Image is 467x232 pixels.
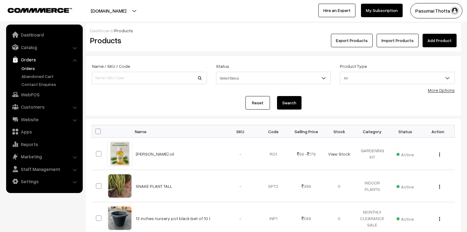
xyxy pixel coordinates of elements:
[136,184,172,189] a: SNAKE PLANT TALL
[8,89,81,100] a: WebPOS
[389,125,422,138] th: Status
[8,139,81,150] a: Reports
[410,3,462,18] button: Pasumai Thotta…
[428,87,455,93] a: More Options
[224,138,257,170] td: -
[356,138,389,170] td: GARDENING KIT
[8,42,81,53] a: Catalog
[216,72,331,84] span: Select Status
[439,217,440,221] img: Menu
[328,151,350,157] a: View Stock
[90,36,206,45] h2: Products
[422,125,455,138] th: Action
[8,101,81,112] a: Customers
[323,125,356,138] th: Stock
[290,170,323,202] td: 399
[69,3,148,18] button: [DOMAIN_NAME]
[224,125,257,138] th: SKU
[257,125,290,138] th: Code
[277,96,302,110] button: Search
[439,153,440,157] img: Menu
[8,29,81,40] a: Dashboard
[20,65,81,72] a: Orders
[8,164,81,175] a: Staff Management
[331,34,373,47] button: Export Products
[8,176,81,187] a: Settings
[257,138,290,170] td: RO1
[340,73,454,83] span: All
[8,6,61,14] a: COMMMERCE
[245,96,270,110] a: Reset
[361,4,403,17] a: My Subscription
[92,72,207,84] input: Name / SKU / Code
[340,63,367,69] label: Product Type
[92,63,130,69] label: Name / SKU / Code
[224,170,257,202] td: -
[132,125,224,138] th: Name
[356,170,389,202] td: INDOOR PLANTS
[90,27,457,34] div: /
[8,151,81,162] a: Marketing
[318,4,355,17] a: Hire an Expert
[397,182,414,190] span: Active
[257,170,290,202] td: SPT2
[423,34,457,47] a: Add Product
[290,138,323,170] td: 99 - 179
[136,151,174,157] a: [PERSON_NAME] oil
[216,73,331,83] span: Select Status
[340,72,455,84] span: All
[20,81,81,87] a: Contact Enquires
[8,8,72,13] img: COMMMERCE
[450,6,459,15] img: user
[8,114,81,125] a: Website
[290,125,323,138] th: Selling Price
[114,28,133,33] span: Products
[20,73,81,79] a: Abandoned Cart
[397,214,414,222] span: Active
[356,125,389,138] th: Category
[216,63,229,69] label: Status
[8,126,81,137] a: Apps
[90,28,112,33] a: Dashboard
[377,34,419,47] a: Import Products
[136,216,210,221] a: 12 inches nursery pot black (set of 10 )
[8,54,81,65] a: Orders
[397,150,414,158] span: Active
[323,170,356,202] td: 0
[439,185,440,189] img: Menu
